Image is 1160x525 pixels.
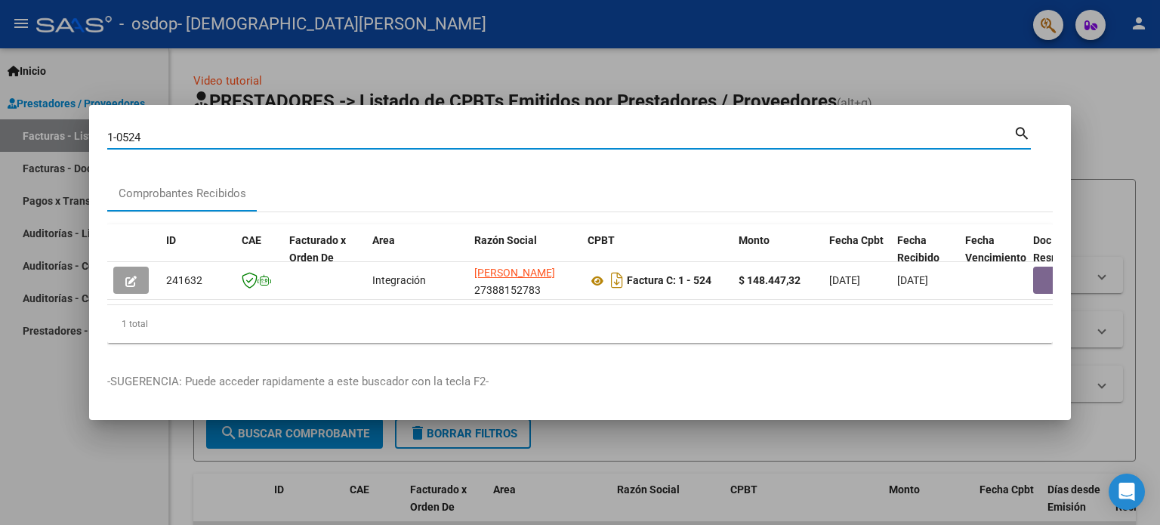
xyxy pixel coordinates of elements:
div: Comprobantes Recibidos [119,185,246,202]
span: Fecha Recibido [897,234,939,264]
span: ID [166,234,176,246]
span: Facturado x Orden De [289,234,346,264]
datatable-header-cell: Razón Social [468,224,582,291]
datatable-header-cell: Facturado x Orden De [283,224,366,291]
span: Monto [739,234,770,246]
span: Integración [372,274,426,286]
strong: $ 148.447,32 [739,274,801,286]
datatable-header-cell: Fecha Cpbt [823,224,891,291]
p: -SUGERENCIA: Puede acceder rapidamente a este buscador con la tecla F2- [107,373,1053,391]
div: 241632 [166,272,230,289]
span: Fecha Cpbt [829,234,884,246]
span: Doc Respaldatoria [1033,234,1101,264]
datatable-header-cell: Monto [733,224,823,291]
div: 27388152783 [474,264,575,296]
div: 1 total [107,305,1053,343]
datatable-header-cell: CAE [236,224,283,291]
span: CAE [242,234,261,246]
span: [DATE] [829,274,860,286]
datatable-header-cell: Fecha Recibido [891,224,959,291]
datatable-header-cell: Doc Respaldatoria [1027,224,1118,291]
span: Fecha Vencimiento [965,234,1026,264]
datatable-header-cell: Fecha Vencimiento [959,224,1027,291]
span: Razón Social [474,234,537,246]
span: [PERSON_NAME] [474,267,555,279]
datatable-header-cell: Area [366,224,468,291]
mat-icon: search [1013,123,1031,141]
i: Descargar documento [607,268,627,292]
datatable-header-cell: CPBT [582,224,733,291]
span: [DATE] [897,274,928,286]
div: Open Intercom Messenger [1109,474,1145,510]
span: CPBT [588,234,615,246]
span: Area [372,234,395,246]
datatable-header-cell: ID [160,224,236,291]
strong: Factura C: 1 - 524 [627,275,711,287]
